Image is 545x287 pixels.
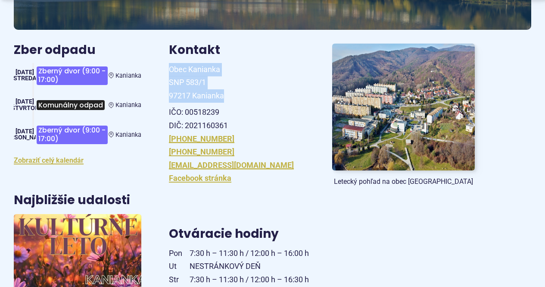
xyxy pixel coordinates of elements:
span: [DATE] [16,98,34,105]
span: streda [13,75,37,82]
span: Zberný dvor (9:00 - 17:00) [37,66,107,85]
span: Pon [169,247,190,260]
span: [PERSON_NAME] [1,134,49,141]
a: Zberný dvor (9:00 - 17:00) Kanianka [DATE] [PERSON_NAME] [14,122,141,148]
figcaption: Letecký pohľad na obec [GEOGRAPHIC_DATA] [332,177,475,186]
span: Str [169,273,190,287]
p: IČO: 00518239 DIČ: 2021160361 [169,106,311,132]
a: [EMAIL_ADDRESS][DOMAIN_NAME] [169,161,294,170]
a: Facebook stránka [169,173,231,183]
span: Zberný dvor (9:00 - 17:00) [37,126,107,144]
a: [PHONE_NUMBER] [169,147,234,156]
span: Obec Kanianka SNP 583/1 97217 Kanianka [169,65,224,100]
span: Kanianka [115,101,141,109]
span: Komunálny odpad [37,100,105,110]
h3: Najbližšie udalosti [14,194,130,207]
a: [PHONE_NUMBER] [169,134,234,143]
h3: Otváracie hodiny [169,227,475,241]
span: Kanianka [115,72,141,79]
h3: Kontakt [169,44,311,57]
span: [DATE] [16,69,34,76]
span: [DATE] [16,128,34,135]
a: Komunálny odpad Kanianka [DATE] štvrtok [14,95,141,115]
a: Zobraziť celý kalendár [14,156,84,164]
a: Zberný dvor (9:00 - 17:00) Kanianka [DATE] streda [14,63,141,88]
h3: Zber odpadu [14,44,141,57]
span: Kanianka [115,131,141,139]
span: štvrtok [11,104,39,112]
span: Ut [169,260,190,273]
